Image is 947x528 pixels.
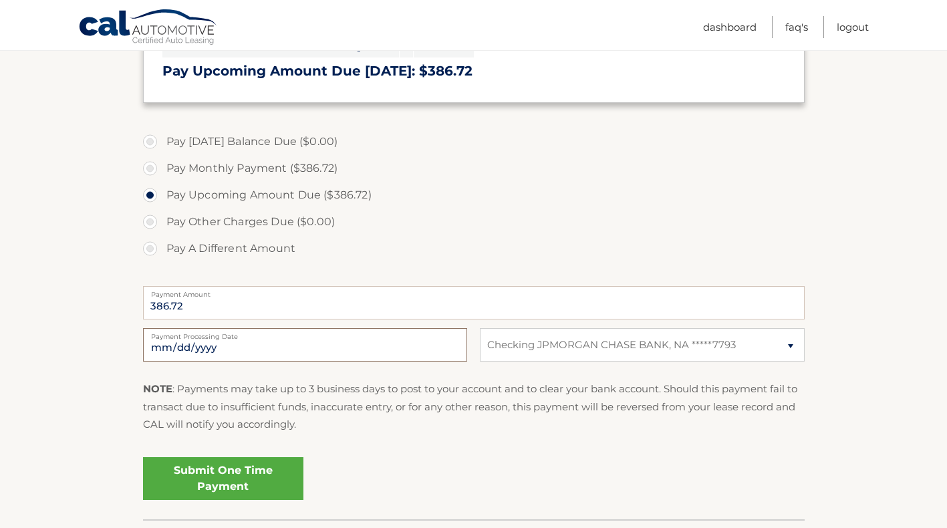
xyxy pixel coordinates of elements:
[143,382,172,395] strong: NOTE
[162,63,785,80] h3: Pay Upcoming Amount Due [DATE]: $386.72
[143,380,805,433] p: : Payments may take up to 3 business days to post to your account and to clear your bank account....
[143,209,805,235] label: Pay Other Charges Due ($0.00)
[143,328,467,362] input: Payment Date
[143,155,805,182] label: Pay Monthly Payment ($386.72)
[703,16,757,38] a: Dashboard
[143,128,805,155] label: Pay [DATE] Balance Due ($0.00)
[143,286,805,297] label: Payment Amount
[143,457,303,500] a: Submit One Time Payment
[785,16,808,38] a: FAQ's
[143,235,805,262] label: Pay A Different Amount
[143,182,805,209] label: Pay Upcoming Amount Due ($386.72)
[78,9,219,47] a: Cal Automotive
[143,328,467,339] label: Payment Processing Date
[837,16,869,38] a: Logout
[143,286,805,319] input: Payment Amount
